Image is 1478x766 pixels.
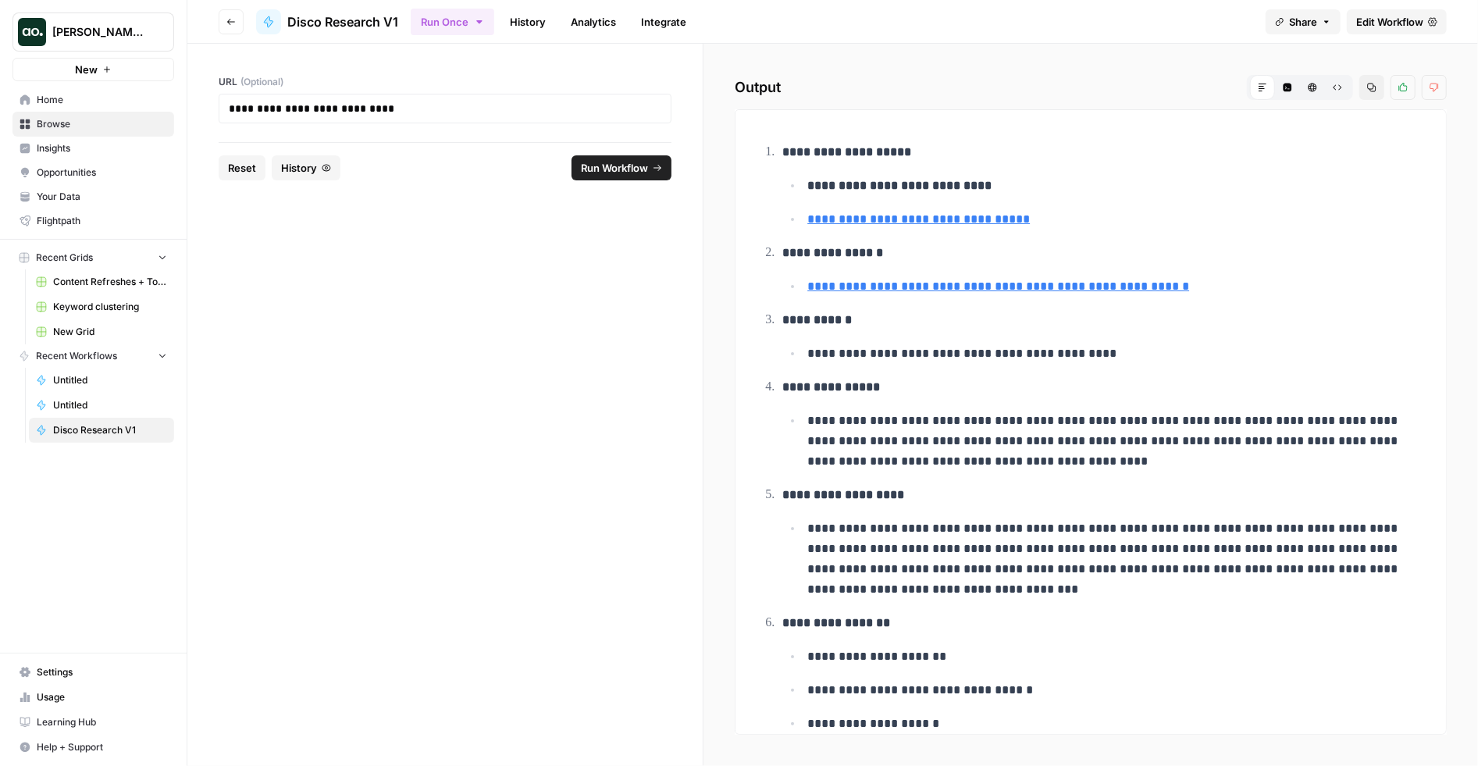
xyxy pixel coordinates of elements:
a: Analytics [561,9,625,34]
label: URL [219,75,671,89]
span: Run Workflow [581,160,648,176]
a: Browse [12,112,174,137]
span: Keyword clustering [53,300,167,314]
a: Edit Workflow [1347,9,1447,34]
span: Share [1289,14,1317,30]
a: Settings [12,660,174,685]
span: Learning Hub [37,715,167,729]
a: Home [12,87,174,112]
span: History [281,160,317,176]
button: Recent Workflows [12,344,174,368]
span: Your Data [37,190,167,204]
img: Nick's Workspace Logo [18,18,46,46]
h2: Output [735,75,1447,100]
a: New Grid [29,319,174,344]
span: Flightpath [37,214,167,228]
button: New [12,58,174,81]
span: Untitled [53,398,167,412]
a: Disco Research V1 [29,418,174,443]
a: Untitled [29,368,174,393]
a: Integrate [632,9,696,34]
span: Recent Workflows [36,349,117,363]
a: Untitled [29,393,174,418]
button: Share [1266,9,1341,34]
a: Content Refreshes + Topical Authority [29,269,174,294]
span: Insights [37,141,167,155]
a: Learning Hub [12,710,174,735]
span: (Optional) [240,75,283,89]
a: History [500,9,555,34]
span: Settings [37,665,167,679]
a: Your Data [12,184,174,209]
button: Reset [219,155,265,180]
span: Disco Research V1 [53,423,167,437]
button: Run Workflow [572,155,671,180]
span: [PERSON_NAME]'s Workspace [52,24,147,40]
a: Disco Research V1 [256,9,398,34]
span: Untitled [53,373,167,387]
span: Reset [228,160,256,176]
a: Flightpath [12,208,174,233]
a: Usage [12,685,174,710]
span: Recent Grids [36,251,93,265]
a: Keyword clustering [29,294,174,319]
span: Help + Support [37,740,167,754]
a: Opportunities [12,160,174,185]
button: Recent Grids [12,246,174,269]
span: Content Refreshes + Topical Authority [53,275,167,289]
span: New [75,62,98,77]
span: Browse [37,117,167,131]
button: Help + Support [12,735,174,760]
span: Home [37,93,167,107]
span: New Grid [53,325,167,339]
button: Workspace: Nick's Workspace [12,12,174,52]
span: Edit Workflow [1356,14,1423,30]
button: Run Once [411,9,494,35]
span: Opportunities [37,166,167,180]
button: History [272,155,340,180]
a: Insights [12,136,174,161]
span: Usage [37,690,167,704]
span: Disco Research V1 [287,12,398,31]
